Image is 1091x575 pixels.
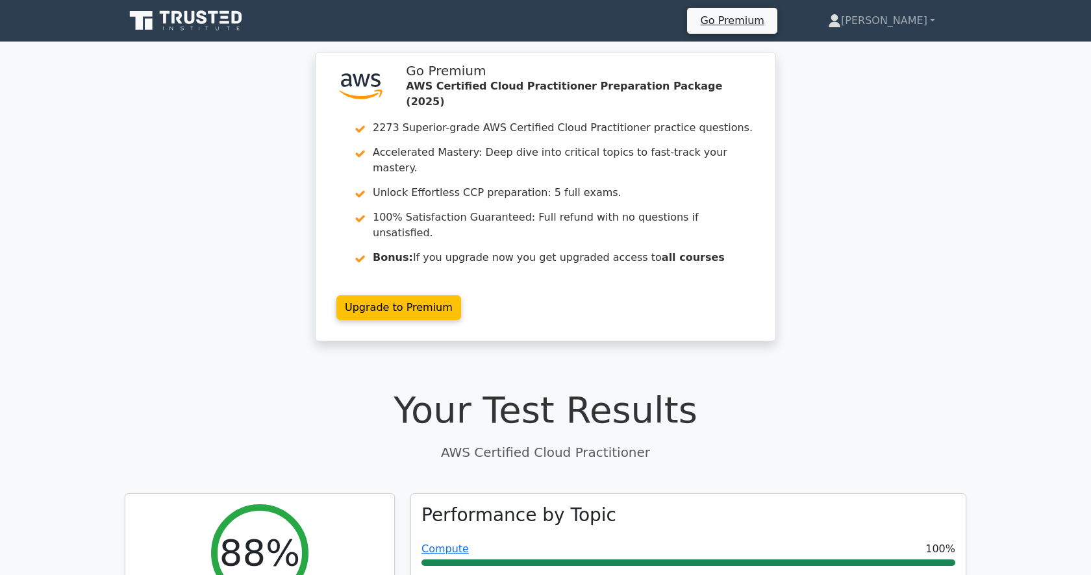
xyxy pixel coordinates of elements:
[421,543,469,555] a: Compute
[925,541,955,557] span: 100%
[336,295,461,320] a: Upgrade to Premium
[125,443,966,462] p: AWS Certified Cloud Practitioner
[797,8,966,34] a: [PERSON_NAME]
[125,388,966,432] h1: Your Test Results
[692,12,771,29] a: Go Premium
[421,504,616,526] h3: Performance by Topic
[219,531,300,574] h2: 88%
